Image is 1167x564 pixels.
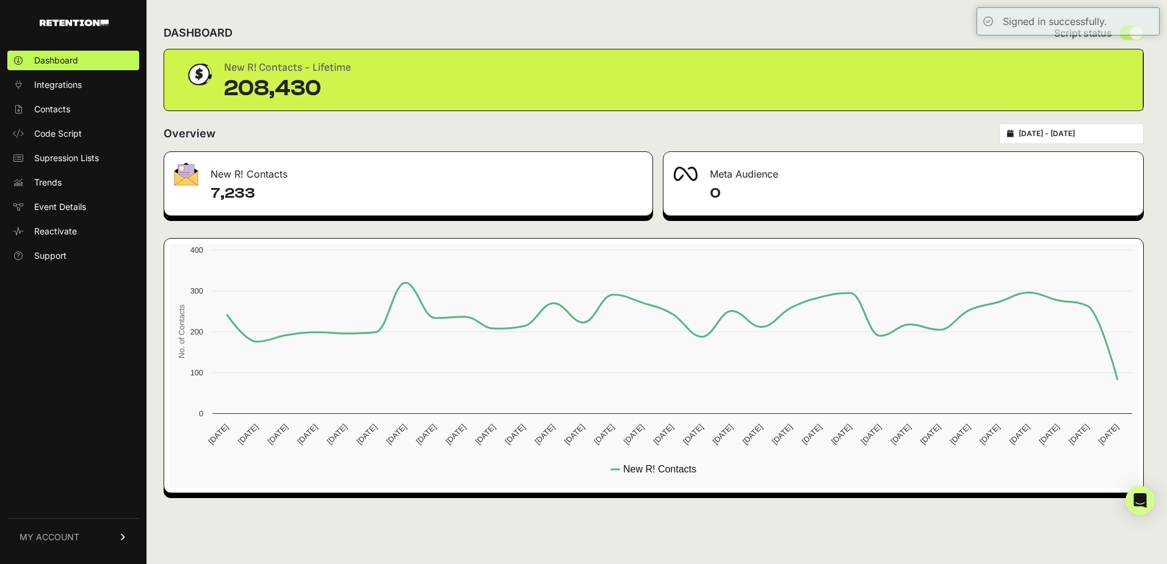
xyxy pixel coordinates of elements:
[40,20,109,26] img: Retention.com
[1067,422,1091,446] text: [DATE]
[889,422,912,446] text: [DATE]
[663,152,1143,189] div: Meta Audience
[859,422,883,446] text: [DATE]
[34,152,99,164] span: Supression Lists
[770,422,794,446] text: [DATE]
[711,422,735,446] text: [DATE]
[800,422,823,446] text: [DATE]
[190,327,203,336] text: 200
[164,152,652,189] div: New R! Contacts
[563,422,587,446] text: [DATE]
[190,245,203,255] text: 400
[325,422,349,446] text: [DATE]
[829,422,853,446] text: [DATE]
[266,422,289,446] text: [DATE]
[199,409,203,418] text: 0
[919,422,942,446] text: [DATE]
[206,422,230,446] text: [DATE]
[622,422,646,446] text: [DATE]
[7,197,139,217] a: Event Details
[7,51,139,70] a: Dashboard
[1037,422,1061,446] text: [DATE]
[177,305,186,358] text: No. of Contacts
[7,518,139,555] a: MY ACCOUNT
[681,422,705,446] text: [DATE]
[184,59,214,90] img: dollar-coin-05c43ed7efb7bc0c12610022525b4bbbb207c7efeef5aecc26f025e68dcafac9.png
[1003,14,1107,29] div: Signed in successfully.
[224,76,351,101] div: 208,430
[7,99,139,119] a: Contacts
[1008,422,1032,446] text: [DATE]
[236,422,260,446] text: [DATE]
[211,184,643,203] h4: 7,233
[7,222,139,241] a: Reactivate
[34,103,70,115] span: Contacts
[190,368,203,377] text: 100
[190,286,203,295] text: 300
[164,125,215,142] h2: Overview
[295,422,319,446] text: [DATE]
[34,176,62,189] span: Trends
[414,422,438,446] text: [DATE]
[355,422,378,446] text: [DATE]
[164,24,233,42] h2: DASHBOARD
[7,173,139,192] a: Trends
[7,246,139,266] a: Support
[34,79,82,91] span: Integrations
[978,422,1002,446] text: [DATE]
[592,422,616,446] text: [DATE]
[174,162,198,186] img: fa-envelope-19ae18322b30453b285274b1b8af3d052b27d846a4fbe8435d1a52b978f639a2.png
[623,464,696,474] text: New R! Contacts
[7,124,139,143] a: Code Script
[385,422,408,446] text: [DATE]
[34,250,67,262] span: Support
[34,201,86,213] span: Event Details
[673,167,698,181] img: fa-meta-2f981b61bb99beabf952f7030308934f19ce035c18b003e963880cc3fabeebb7.png
[740,422,764,446] text: [DATE]
[34,54,78,67] span: Dashboard
[533,422,557,446] text: [DATE]
[651,422,675,446] text: [DATE]
[7,148,139,168] a: Supression Lists
[224,59,351,76] div: New R! Contacts - Lifetime
[34,225,77,237] span: Reactivate
[20,531,79,543] span: MY ACCOUNT
[7,75,139,95] a: Integrations
[444,422,468,446] text: [DATE]
[1125,486,1155,515] div: Open Intercom Messenger
[474,422,497,446] text: [DATE]
[34,128,82,140] span: Code Script
[1097,422,1121,446] text: [DATE]
[710,184,1133,203] h4: 0
[948,422,972,446] text: [DATE]
[503,422,527,446] text: [DATE]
